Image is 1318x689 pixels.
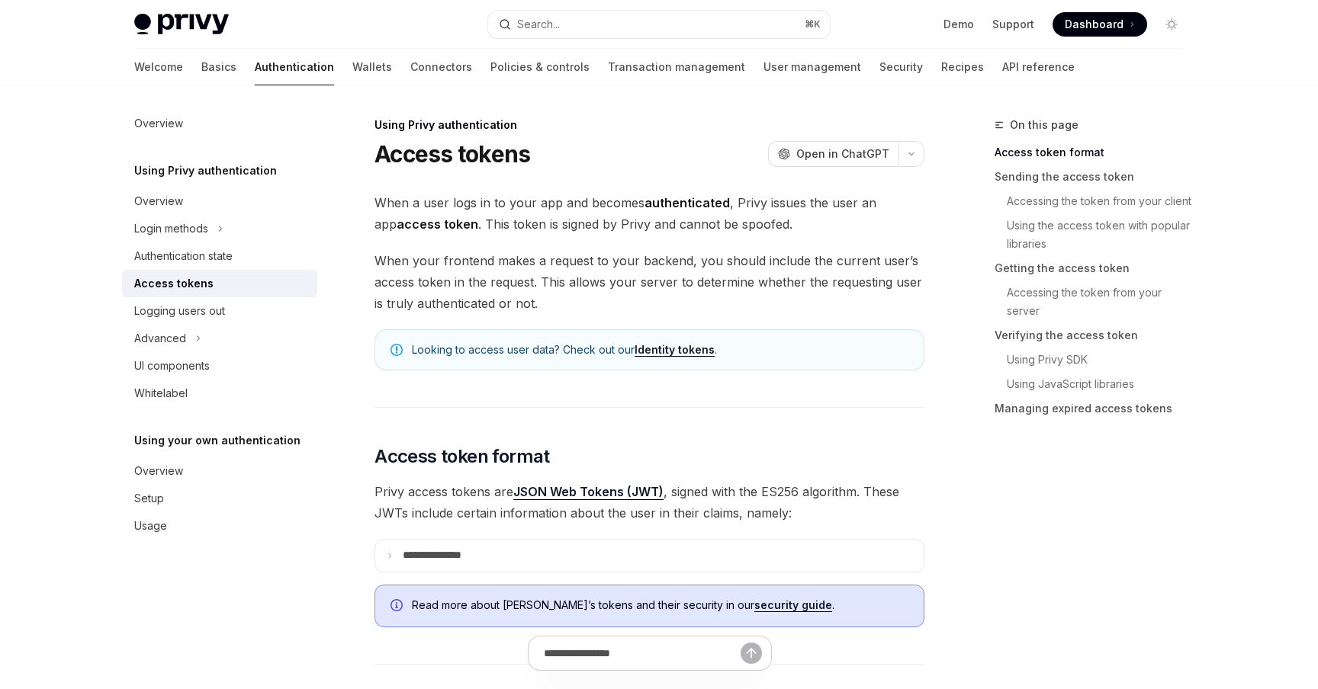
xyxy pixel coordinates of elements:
a: Overview [122,457,317,485]
div: Overview [134,114,183,133]
div: Authentication state [134,247,233,265]
a: Basics [201,49,236,85]
img: light logo [134,14,229,35]
div: Advanced [134,329,186,348]
a: Managing expired access tokens [995,396,1196,421]
a: Identity tokens [635,343,715,357]
div: Access tokens [134,274,214,293]
span: Dashboard [1065,17,1124,32]
a: Sending the access token [995,165,1196,189]
a: Overview [122,187,317,215]
strong: authenticated [645,195,730,210]
h5: Using your own authentication [134,431,301,450]
a: Setup [122,485,317,512]
div: Setup [134,489,164,508]
a: Policies & controls [490,49,590,85]
a: Using Privy SDK [995,348,1196,372]
a: Connectors [410,49,472,85]
a: Demo [943,17,974,32]
div: Usage [134,517,167,535]
a: Welcome [134,49,183,85]
a: UI components [122,352,317,380]
h1: Access tokens [375,140,530,168]
button: Send message [741,643,762,664]
div: Overview [134,462,183,480]
a: Whitelabel [122,380,317,407]
a: Verifying the access token [995,323,1196,348]
span: Looking to access user data? Check out our . [412,342,908,357]
div: UI components [134,357,210,375]
div: Login methods [134,220,208,238]
div: Logging users out [134,302,225,320]
strong: access token [397,216,478,232]
svg: Info [391,599,406,614]
button: Toggle Login methods section [122,215,317,242]
span: ⌘ K [805,18,821,30]
a: Using JavaScript libraries [995,372,1196,396]
a: Authentication [255,49,334,85]
a: Access tokens [122,270,317,297]
div: Overview [134,192,183,210]
span: When a user logs in to your app and becomes , Privy issues the user an app . This token is signed... [375,192,924,235]
button: Open in ChatGPT [768,141,898,167]
a: Using the access token with popular libraries [995,213,1196,256]
span: On this page [1010,116,1079,134]
a: Accessing the token from your server [995,280,1196,323]
button: Open search [488,11,830,38]
a: Wallets [352,49,392,85]
a: Access token format [995,140,1196,165]
button: Toggle Advanced section [122,325,317,352]
div: Search... [517,15,560,34]
a: User management [763,49,861,85]
svg: Note [391,344,403,356]
a: Transaction management [608,49,745,85]
input: Ask a question... [544,636,741,670]
a: JSON Web Tokens (JWT) [513,484,664,500]
div: Whitelabel [134,384,188,402]
button: Toggle dark mode [1159,12,1184,37]
a: Getting the access token [995,256,1196,280]
span: Privy access tokens are , signed with the ES256 algorithm. These JWTs include certain information... [375,481,924,524]
a: Logging users out [122,297,317,325]
a: Usage [122,512,317,540]
a: Recipes [941,49,984,85]
span: Access token format [375,444,550,469]
span: Read more about [PERSON_NAME]’s tokens and their security in our . [412,598,908,613]
h5: Using Privy authentication [134,162,277,180]
div: Using Privy authentication [375,117,924,133]
span: When your frontend makes a request to your backend, you should include the current user’s access ... [375,250,924,314]
a: Overview [122,110,317,137]
a: Dashboard [1053,12,1147,37]
span: Open in ChatGPT [796,146,889,162]
a: Security [879,49,923,85]
a: security guide [754,598,832,612]
a: Authentication state [122,242,317,270]
a: API reference [1002,49,1075,85]
a: Accessing the token from your client [995,189,1196,213]
a: Support [992,17,1034,32]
